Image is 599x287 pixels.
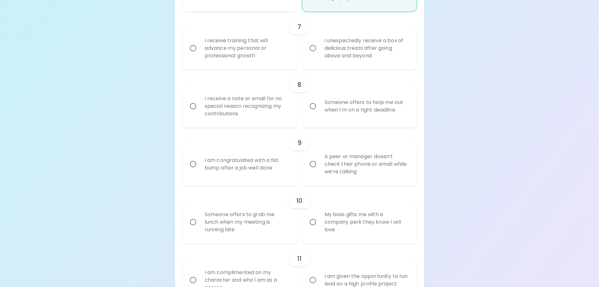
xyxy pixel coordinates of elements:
div: A peer or manager doesn’t check their phone or email while we’re talking [319,145,413,183]
div: Someone offers to grab me lunch when my meeting is running late [200,203,294,241]
h6: 9 [297,138,302,148]
div: choice-group-check [182,70,417,128]
div: My boss gifts me with a company perk they know I will love [319,203,413,241]
div: choice-group-check [182,12,417,70]
div: Someone offers to help me out when I’m on a tight deadline [319,91,413,121]
div: I receive a note or email for no special reason recognizing my contributions [200,87,294,125]
div: I receive training that will advance my personal or professional growth [200,29,294,67]
div: I am congratulated with a fist bump after a job well done [200,149,294,179]
h6: 11 [297,254,302,264]
h6: 10 [296,196,302,206]
div: choice-group-check [182,128,417,186]
div: I unexpectedly receive a box of delicious treats after going above and beyond [319,29,413,67]
h6: 7 [297,22,301,32]
div: choice-group-check [182,186,417,244]
h6: 8 [297,80,302,90]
